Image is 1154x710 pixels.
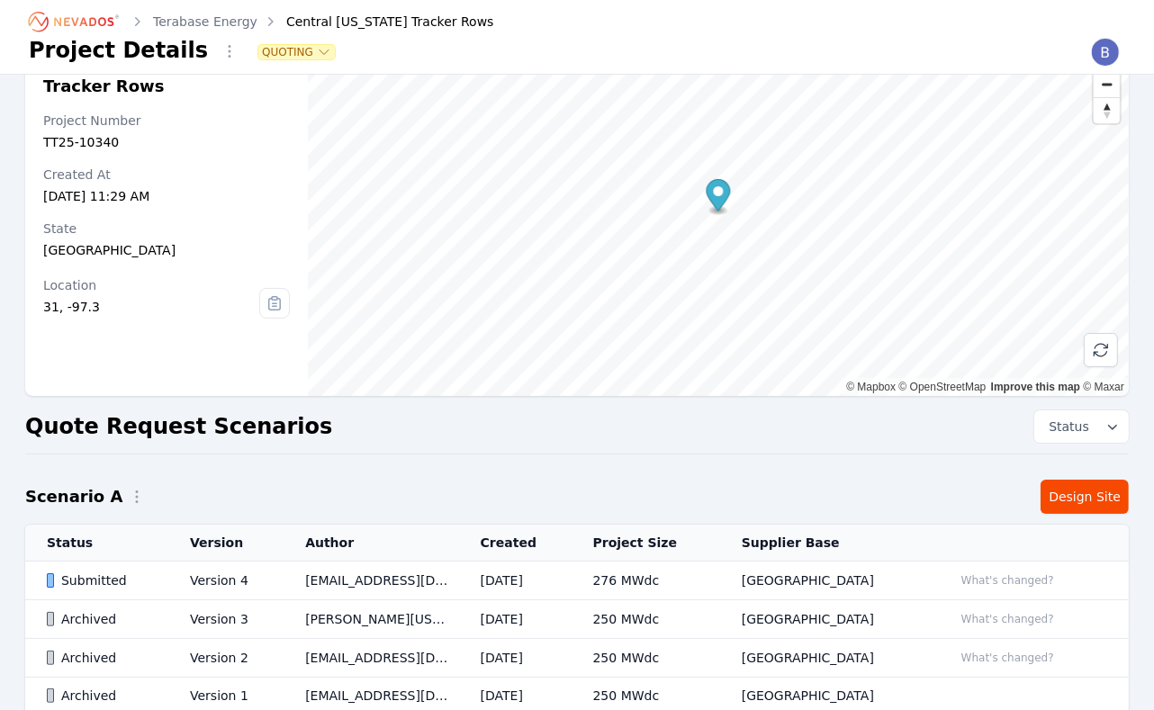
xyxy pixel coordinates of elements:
[1041,480,1129,514] a: Design Site
[43,112,290,130] div: Project Number
[720,639,932,678] td: [GEOGRAPHIC_DATA]
[308,36,1129,396] canvas: Map
[572,562,720,600] td: 276 MWdc
[846,381,896,393] a: Mapbox
[153,13,257,31] a: Terabase Energy
[1094,71,1120,97] button: Zoom out
[25,484,122,509] h2: Scenario A
[25,412,332,441] h2: Quote Request Scenarios
[459,600,572,639] td: [DATE]
[47,571,159,589] div: Submitted
[43,276,259,294] div: Location
[25,562,1129,600] tr: SubmittedVersion 4[EMAIL_ADDRESS][DOMAIN_NAME][DATE]276 MWdc[GEOGRAPHIC_DATA]What's changed?
[168,562,284,600] td: Version 4
[43,241,290,259] div: [GEOGRAPHIC_DATA]
[1091,38,1120,67] img: Brittanie Jackson
[572,639,720,678] td: 250 MWdc
[1094,72,1120,97] span: Zoom out
[991,381,1080,393] a: Improve this map
[168,600,284,639] td: Version 3
[43,220,290,238] div: State
[43,298,259,316] div: 31, -97.3
[720,600,932,639] td: [GEOGRAPHIC_DATA]
[29,7,494,36] nav: Breadcrumb
[1041,418,1089,436] span: Status
[284,639,458,678] td: [EMAIL_ADDRESS][DOMAIN_NAME]
[459,525,572,562] th: Created
[953,571,1062,590] button: What's changed?
[43,166,290,184] div: Created At
[899,381,987,393] a: OpenStreetMap
[47,649,159,667] div: Archived
[258,45,335,59] button: Quoting
[459,639,572,678] td: [DATE]
[261,13,494,31] div: Central [US_STATE] Tracker Rows
[1094,98,1120,123] span: Reset bearing to north
[572,600,720,639] td: 250 MWdc
[953,648,1062,668] button: What's changed?
[284,600,458,639] td: [PERSON_NAME][US_STATE]
[43,133,290,151] div: TT25-10340
[953,609,1062,629] button: What's changed?
[284,562,458,600] td: [EMAIL_ADDRESS][DOMAIN_NAME]
[29,36,208,65] h1: Project Details
[47,687,159,705] div: Archived
[43,54,290,97] h2: Central [US_STATE] Tracker Rows
[43,187,290,205] div: [DATE] 11:29 AM
[25,600,1129,639] tr: ArchivedVersion 3[PERSON_NAME][US_STATE][DATE]250 MWdc[GEOGRAPHIC_DATA]What's changed?
[459,562,572,600] td: [DATE]
[720,562,932,600] td: [GEOGRAPHIC_DATA]
[25,639,1129,678] tr: ArchivedVersion 2[EMAIL_ADDRESS][DOMAIN_NAME][DATE]250 MWdc[GEOGRAPHIC_DATA]What's changed?
[25,525,168,562] th: Status
[168,639,284,678] td: Version 2
[168,525,284,562] th: Version
[572,525,720,562] th: Project Size
[707,179,731,216] div: Map marker
[720,525,932,562] th: Supplier Base
[1034,410,1129,443] button: Status
[284,525,458,562] th: Author
[1083,381,1124,393] a: Maxar
[1094,97,1120,123] button: Reset bearing to north
[47,610,159,628] div: Archived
